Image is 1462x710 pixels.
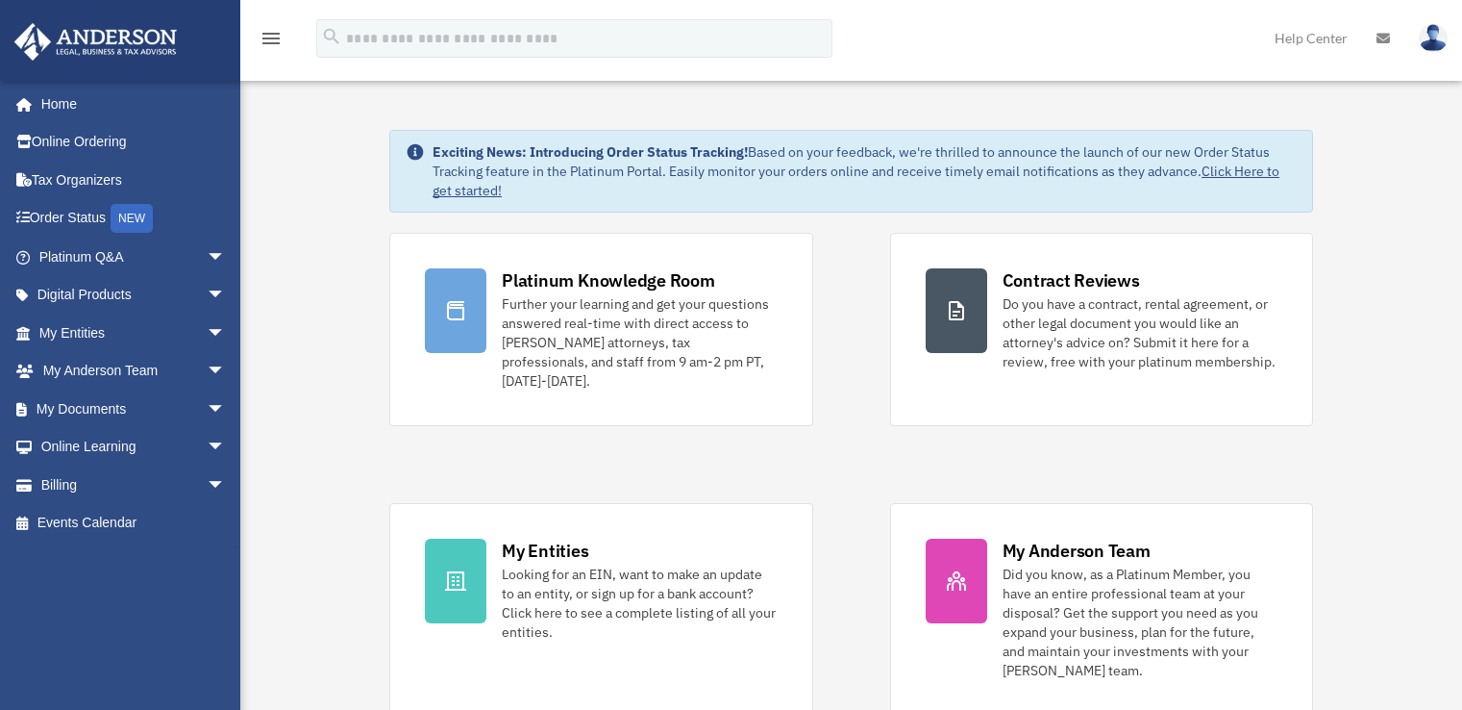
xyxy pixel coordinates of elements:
[502,268,715,292] div: Platinum Knowledge Room
[389,233,812,426] a: Platinum Knowledge Room Further your learning and get your questions answered real-time with dire...
[433,143,748,161] strong: Exciting News: Introducing Order Status Tracking!
[13,276,255,315] a: Digital Productsarrow_drop_down
[433,142,1297,200] div: Based on your feedback, we're thrilled to announce the launch of our new Order Status Tracking fe...
[502,565,777,642] div: Looking for an EIN, want to make an update to an entity, or sign up for a bank account? Click her...
[321,26,342,47] i: search
[9,23,183,61] img: Anderson Advisors Platinum Portal
[502,294,777,391] div: Further your learning and get your questions answered real-time with direct access to [PERSON_NAM...
[1003,294,1277,371] div: Do you have a contract, rental agreement, or other legal document you would like an attorney's ad...
[502,539,588,563] div: My Entities
[111,204,153,233] div: NEW
[207,428,245,468] span: arrow_drop_down
[260,27,283,50] i: menu
[13,199,255,239] a: Order StatusNEW
[13,161,255,199] a: Tax Organizers
[13,504,255,543] a: Events Calendar
[13,428,255,467] a: Online Learningarrow_drop_down
[207,390,245,429] span: arrow_drop_down
[13,466,255,504] a: Billingarrow_drop_down
[433,163,1279,199] a: Click Here to get started!
[13,352,255,391] a: My Anderson Teamarrow_drop_down
[1419,24,1448,52] img: User Pic
[207,352,245,392] span: arrow_drop_down
[260,34,283,50] a: menu
[13,85,245,123] a: Home
[890,233,1313,426] a: Contract Reviews Do you have a contract, rental agreement, or other legal document you would like...
[207,276,245,316] span: arrow_drop_down
[13,238,255,276] a: Platinum Q&Aarrow_drop_down
[207,314,245,353] span: arrow_drop_down
[13,314,255,352] a: My Entitiesarrow_drop_down
[1003,539,1151,563] div: My Anderson Team
[207,238,245,277] span: arrow_drop_down
[1003,268,1140,292] div: Contract Reviews
[1003,565,1277,680] div: Did you know, as a Platinum Member, you have an entire professional team at your disposal? Get th...
[207,466,245,505] span: arrow_drop_down
[13,123,255,162] a: Online Ordering
[13,390,255,428] a: My Documentsarrow_drop_down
